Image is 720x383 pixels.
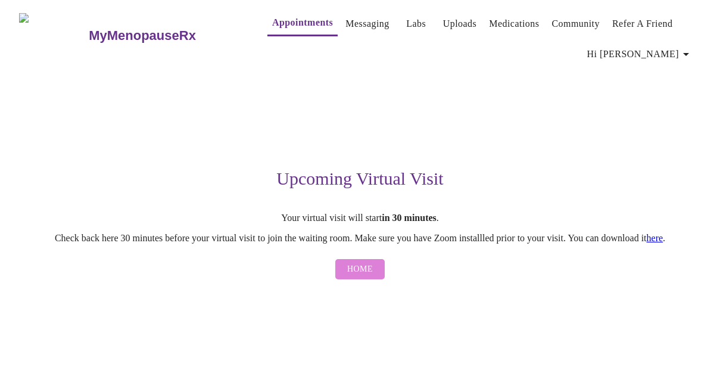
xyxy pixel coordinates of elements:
[272,14,333,31] a: Appointments
[607,12,678,36] button: Refer a Friend
[19,169,701,189] h3: Upcoming Virtual Visit
[484,12,544,36] button: Medications
[19,233,701,244] p: Check back here 30 minutes before your virtual visit to join the waiting room. Make sure you have...
[335,259,385,280] button: Home
[489,15,539,32] a: Medications
[382,213,437,223] strong: in 30 minutes
[438,12,482,36] button: Uploads
[406,15,426,32] a: Labs
[397,12,435,36] button: Labs
[551,15,600,32] a: Community
[341,12,394,36] button: Messaging
[89,28,196,43] h3: MyMenopauseRx
[647,233,663,243] a: here
[19,213,701,223] p: Your virtual visit will start .
[332,253,388,286] a: Home
[19,13,88,58] img: MyMenopauseRx Logo
[345,15,389,32] a: Messaging
[587,46,693,63] span: Hi [PERSON_NAME]
[347,262,373,277] span: Home
[443,15,477,32] a: Uploads
[612,15,673,32] a: Refer a Friend
[582,42,698,66] button: Hi [PERSON_NAME]
[267,11,338,36] button: Appointments
[88,15,244,57] a: MyMenopauseRx
[547,12,604,36] button: Community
